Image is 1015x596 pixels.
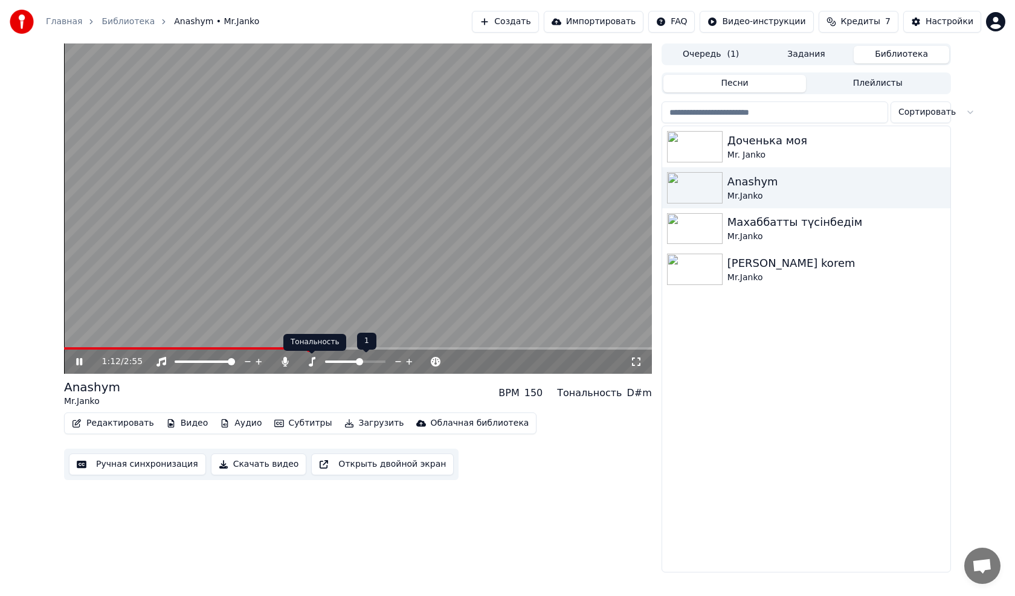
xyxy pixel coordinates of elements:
[727,255,946,272] div: [PERSON_NAME] korem
[727,173,946,190] div: Anashym
[727,48,739,60] span: ( 1 )
[357,333,376,350] div: 1
[101,16,155,28] a: Библиотека
[269,415,337,432] button: Субтитры
[174,16,259,28] span: Anashym • Mr.Janko
[64,396,120,408] div: Mr.Janko
[727,132,946,149] div: Доченька моя
[663,75,807,92] button: Песни
[161,415,213,432] button: Видео
[10,10,34,34] img: youka
[841,16,880,28] span: Кредиты
[311,453,454,475] button: Открыть двойной экран
[727,231,946,243] div: Mr.Janko
[69,453,206,475] button: Ручная синхронизация
[472,11,538,33] button: Создать
[885,16,891,28] span: 7
[819,11,898,33] button: Кредиты7
[211,453,307,475] button: Скачать видео
[431,417,529,429] div: Облачная библиотека
[727,272,946,284] div: Mr.Janko
[903,11,981,33] button: Настройки
[648,11,695,33] button: FAQ
[727,149,946,161] div: Mr. Janko
[727,214,946,231] div: Махаббатты түсінбедім
[64,379,120,396] div: Anashym
[759,46,854,63] button: Задания
[544,11,644,33] button: Импортировать
[283,334,346,351] div: Тональность
[340,415,409,432] button: Загрузить
[806,75,949,92] button: Плейлисты
[124,356,143,368] span: 2:55
[700,11,813,33] button: Видео-инструкции
[627,386,652,400] div: D#m
[46,16,259,28] nav: breadcrumb
[67,415,159,432] button: Редактировать
[898,106,956,118] span: Сортировать
[926,16,973,28] div: Настройки
[524,386,543,400] div: 150
[663,46,759,63] button: Очередь
[498,386,519,400] div: BPM
[727,190,946,202] div: Mr.Janko
[557,386,622,400] div: Тональность
[46,16,82,28] a: Главная
[215,415,266,432] button: Аудио
[102,356,121,368] span: 1:12
[854,46,949,63] button: Библиотека
[964,548,1000,584] div: Открытый чат
[102,356,131,368] div: /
